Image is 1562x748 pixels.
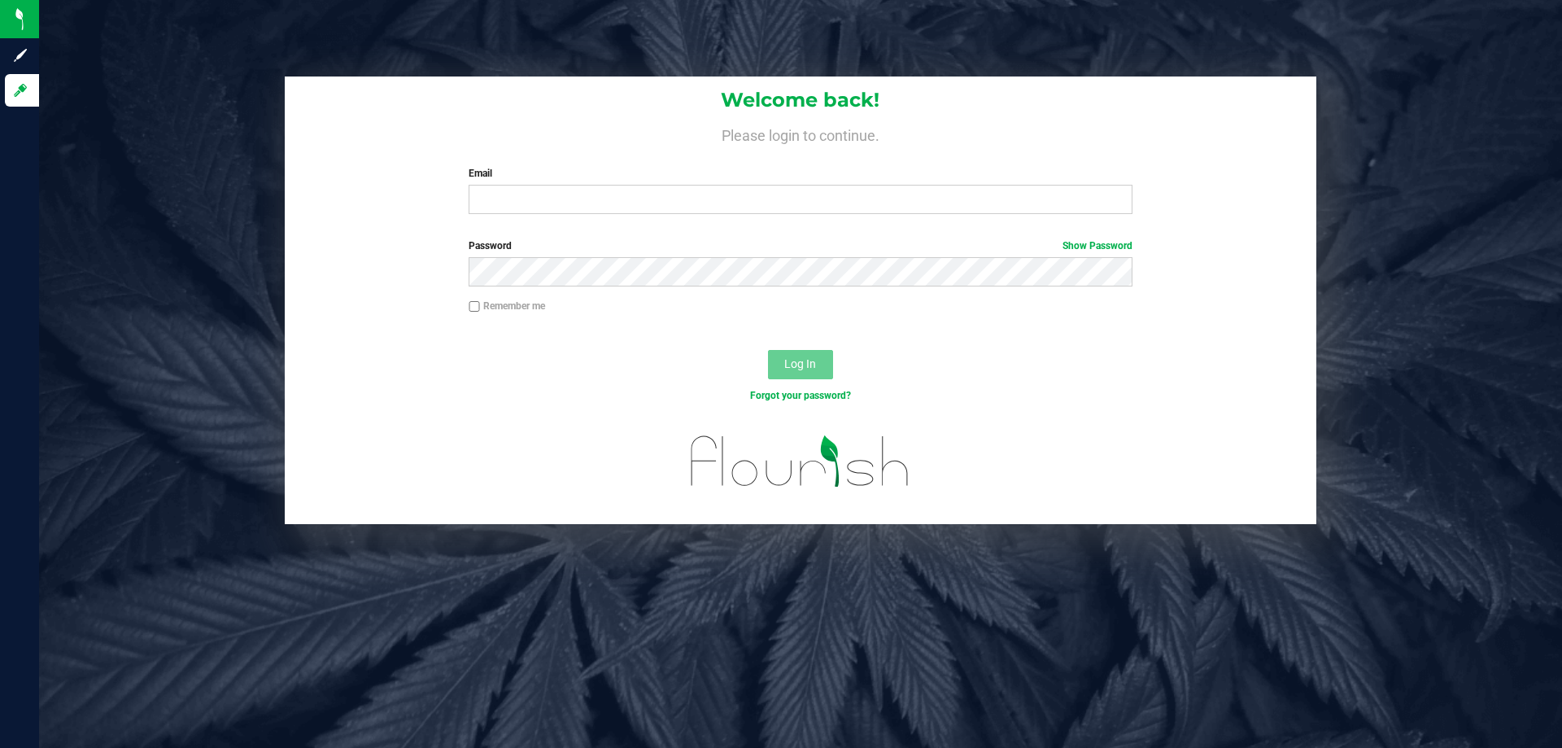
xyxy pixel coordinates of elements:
[768,350,833,379] button: Log In
[1062,240,1132,252] a: Show Password
[469,240,512,252] span: Password
[469,301,480,313] input: Remember me
[671,420,929,503] img: flourish_logo.svg
[12,47,28,63] inline-svg: Sign up
[750,390,851,401] a: Forgot your password?
[12,82,28,98] inline-svg: Log in
[784,357,816,370] span: Log In
[285,124,1316,143] h4: Please login to continue.
[469,299,545,313] label: Remember me
[285,90,1316,111] h1: Welcome back!
[469,166,1132,181] label: Email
